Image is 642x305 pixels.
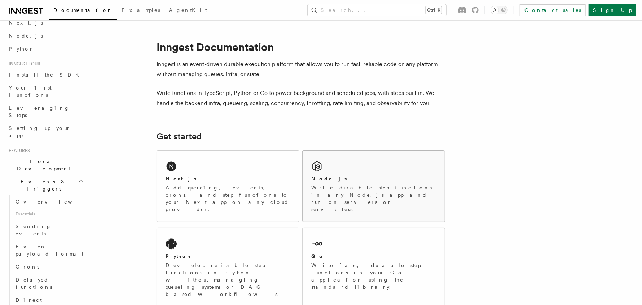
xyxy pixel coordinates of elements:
[13,195,85,208] a: Overview
[166,184,290,213] p: Add queueing, events, crons, and step functions to your Next app on any cloud provider.
[311,262,436,291] p: Write fast, durable step functions in your Go application using the standard library.
[6,158,79,172] span: Local Development
[589,4,636,16] a: Sign Up
[9,20,43,26] span: Next.js
[157,40,445,53] h1: Inngest Documentation
[157,150,299,222] a: Next.jsAdd queueing, events, crons, and step functions to your Next app on any cloud provider.
[6,178,79,192] span: Events & Triggers
[6,16,85,29] a: Next.js
[6,122,85,142] a: Setting up your app
[49,2,117,20] a: Documentation
[6,42,85,55] a: Python
[117,2,164,19] a: Examples
[169,7,207,13] span: AgentKit
[16,264,39,270] span: Crons
[9,46,35,52] span: Python
[16,277,52,290] span: Delayed functions
[157,88,445,108] p: Write functions in TypeScript, Python or Go to power background and scheduled jobs, with steps bu...
[13,273,85,293] a: Delayed functions
[157,59,445,79] p: Inngest is an event-driven durable execution platform that allows you to run fast, reliable code ...
[302,150,445,222] a: Node.jsWrite durable step functions in any Node.js app and run on servers or serverless.
[6,68,85,81] a: Install the SDK
[491,6,508,14] button: Toggle dark mode
[6,175,85,195] button: Events & Triggers
[426,6,442,14] kbd: Ctrl+K
[13,220,85,240] a: Sending events
[6,61,40,67] span: Inngest tour
[16,199,90,205] span: Overview
[9,125,71,138] span: Setting up your app
[520,4,586,16] a: Contact sales
[166,175,197,182] h2: Next.js
[166,253,192,260] h2: Python
[6,29,85,42] a: Node.js
[6,155,85,175] button: Local Development
[311,175,347,182] h2: Node.js
[122,7,160,13] span: Examples
[311,253,324,260] h2: Go
[164,2,211,19] a: AgentKit
[13,260,85,273] a: Crons
[13,240,85,260] a: Event payload format
[9,72,83,78] span: Install the SDK
[16,244,83,257] span: Event payload format
[308,4,446,16] button: Search...Ctrl+K
[9,105,70,118] span: Leveraging Steps
[6,148,30,153] span: Features
[9,85,52,98] span: Your first Functions
[9,33,43,39] span: Node.js
[16,223,52,236] span: Sending events
[157,131,202,141] a: Get started
[311,184,436,213] p: Write durable step functions in any Node.js app and run on servers or serverless.
[13,208,85,220] span: Essentials
[53,7,113,13] span: Documentation
[6,101,85,122] a: Leveraging Steps
[166,262,290,298] p: Develop reliable step functions in Python without managing queueing systems or DAG based workflows.
[6,81,85,101] a: Your first Functions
